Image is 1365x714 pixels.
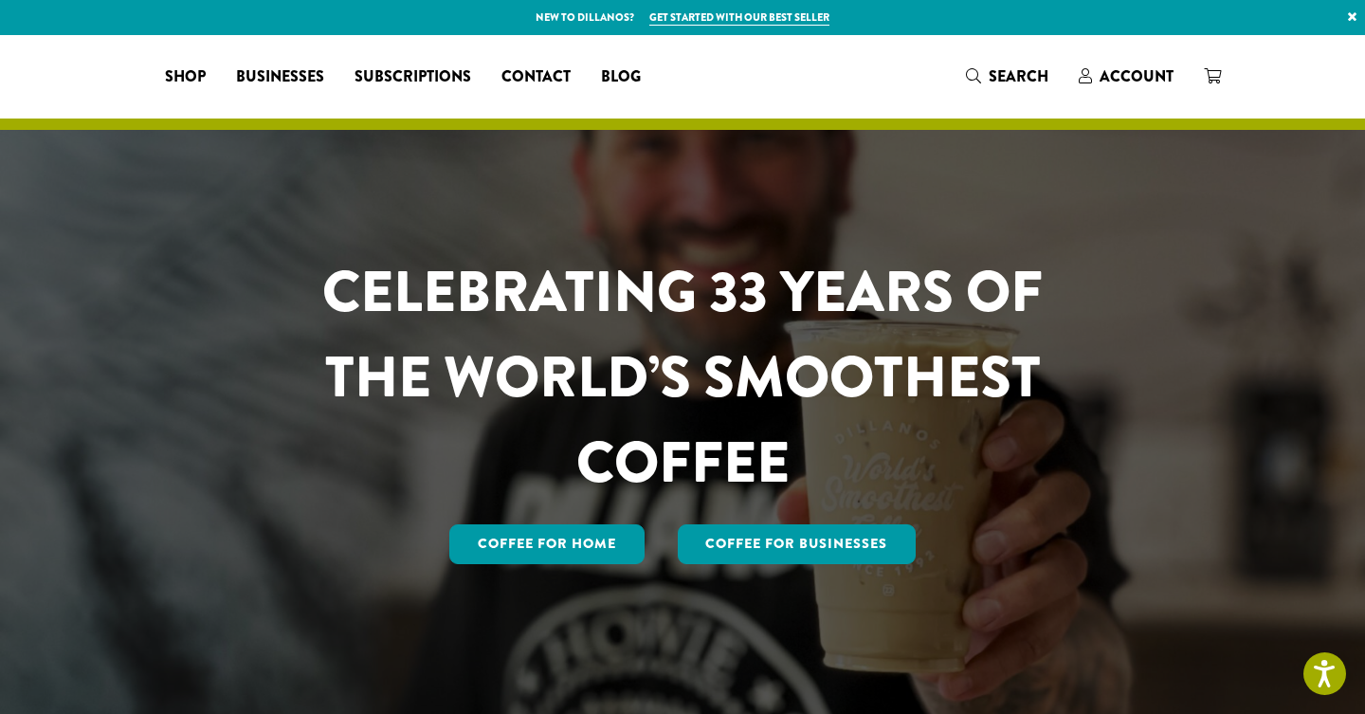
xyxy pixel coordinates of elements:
[449,524,645,564] a: Coffee for Home
[266,249,1099,505] h1: CELEBRATING 33 YEARS OF THE WORLD’S SMOOTHEST COFFEE
[501,65,571,89] span: Contact
[355,65,471,89] span: Subscriptions
[678,524,917,564] a: Coffee For Businesses
[989,65,1048,87] span: Search
[951,61,1064,92] a: Search
[165,65,206,89] span: Shop
[236,65,324,89] span: Businesses
[1100,65,1174,87] span: Account
[601,65,641,89] span: Blog
[649,9,829,26] a: Get started with our best seller
[150,62,221,92] a: Shop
